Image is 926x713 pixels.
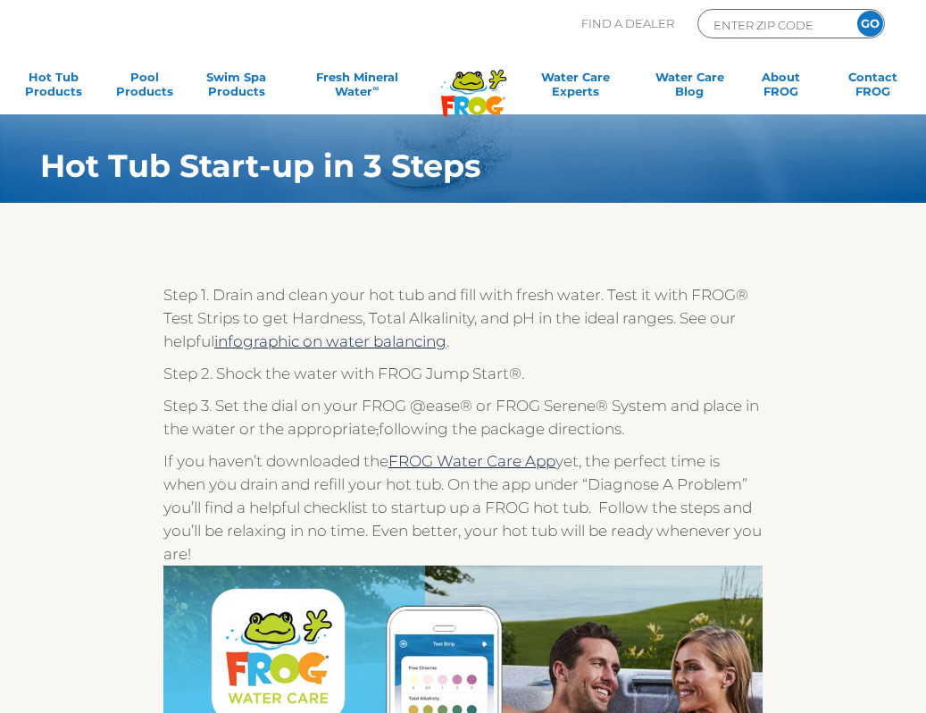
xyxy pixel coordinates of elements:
input: GO [857,11,883,37]
a: ContactFROG [837,70,908,105]
p: Step 3. Set the dial on your FROG @ease® or FROG Serene® System and place in the water or the app... [163,394,763,440]
a: Water CareBlog [654,70,725,105]
p: Find A Dealer [581,9,674,38]
a: Swim SpaProducts [201,70,272,105]
p: Step 1. Drain and clean your hot tub and fill with fresh water. Test it with FROG® Test Strips to... [163,283,763,353]
a: AboutFROG [746,70,817,105]
a: Hot TubProducts [18,70,89,105]
a: infographic on water balancing [214,332,446,350]
p: If you haven’t downloaded the yet, the perfect time is when you drain and refill your hot tub. On... [163,449,763,566]
a: FROG Water Care App [388,452,555,470]
a: Fresh MineralWater∞ [293,70,421,105]
p: Step 2. Shock the water with FROG Jump Start®. [163,362,763,385]
a: PoolProducts [110,70,181,105]
img: Frog Products Logo [431,46,516,117]
sup: ∞ [372,83,379,93]
span: , [376,420,379,438]
h1: Hot Tub Start-up in 3 Steps [40,148,822,184]
a: Water CareExperts [518,70,633,105]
